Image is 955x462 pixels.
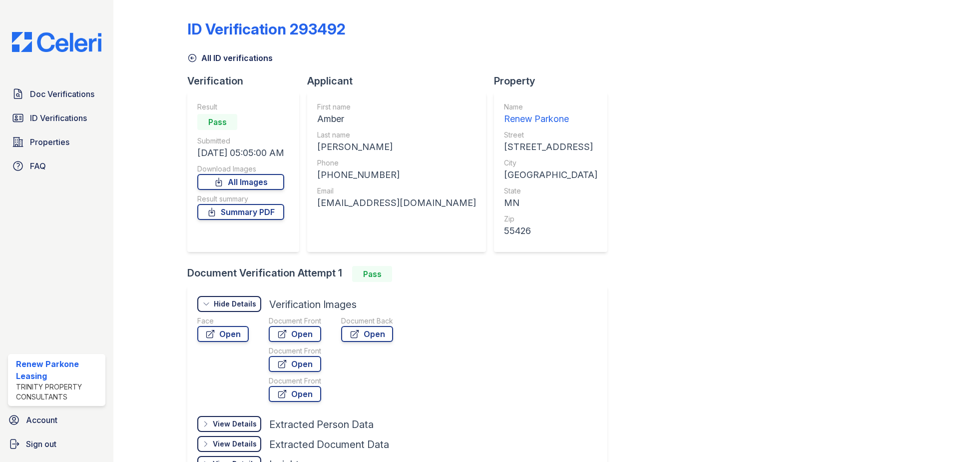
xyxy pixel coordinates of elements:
[504,168,597,182] div: [GEOGRAPHIC_DATA]
[30,136,69,148] span: Properties
[213,419,257,429] div: View Details
[269,437,389,451] div: Extracted Document Data
[269,326,321,342] a: Open
[187,74,307,88] div: Verification
[269,386,321,402] a: Open
[269,376,321,386] div: Document Front
[504,102,597,126] a: Name Renew Parkone
[494,74,615,88] div: Property
[197,146,284,160] div: [DATE] 05:05:00 AM
[317,102,476,112] div: First name
[8,108,105,128] a: ID Verifications
[269,356,321,372] a: Open
[4,32,109,52] img: CE_Logo_Blue-a8612792a0a2168367f1c8372b55b34899dd931a85d93a1a3d3e32e68fde9ad4.png
[307,74,494,88] div: Applicant
[30,88,94,100] span: Doc Verifications
[269,297,357,311] div: Verification Images
[504,140,597,154] div: [STREET_ADDRESS]
[197,136,284,146] div: Submitted
[504,102,597,112] div: Name
[8,132,105,152] a: Properties
[504,186,597,196] div: State
[187,20,346,38] div: ID Verification 293492
[197,174,284,190] a: All Images
[30,112,87,124] span: ID Verifications
[197,102,284,112] div: Result
[4,434,109,454] a: Sign out
[504,112,597,126] div: Renew Parkone
[187,266,615,282] div: Document Verification Attempt 1
[317,186,476,196] div: Email
[341,326,393,342] a: Open
[16,382,101,402] div: Trinity Property Consultants
[197,164,284,174] div: Download Images
[317,158,476,168] div: Phone
[197,326,249,342] a: Open
[352,266,392,282] div: Pass
[4,410,109,430] a: Account
[187,52,273,64] a: All ID verifications
[504,158,597,168] div: City
[197,316,249,326] div: Face
[214,299,256,309] div: Hide Details
[317,196,476,210] div: [EMAIL_ADDRESS][DOMAIN_NAME]
[8,84,105,104] a: Doc Verifications
[269,417,374,431] div: Extracted Person Data
[30,160,46,172] span: FAQ
[504,130,597,140] div: Street
[317,112,476,126] div: Amber
[913,422,945,452] iframe: chat widget
[197,204,284,220] a: Summary PDF
[197,114,237,130] div: Pass
[269,316,321,326] div: Document Front
[26,414,57,426] span: Account
[341,316,393,326] div: Document Back
[8,156,105,176] a: FAQ
[16,358,101,382] div: Renew Parkone Leasing
[197,194,284,204] div: Result summary
[317,130,476,140] div: Last name
[317,140,476,154] div: [PERSON_NAME]
[269,346,321,356] div: Document Front
[317,168,476,182] div: [PHONE_NUMBER]
[504,214,597,224] div: Zip
[504,196,597,210] div: MN
[504,224,597,238] div: 55426
[26,438,56,450] span: Sign out
[213,439,257,449] div: View Details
